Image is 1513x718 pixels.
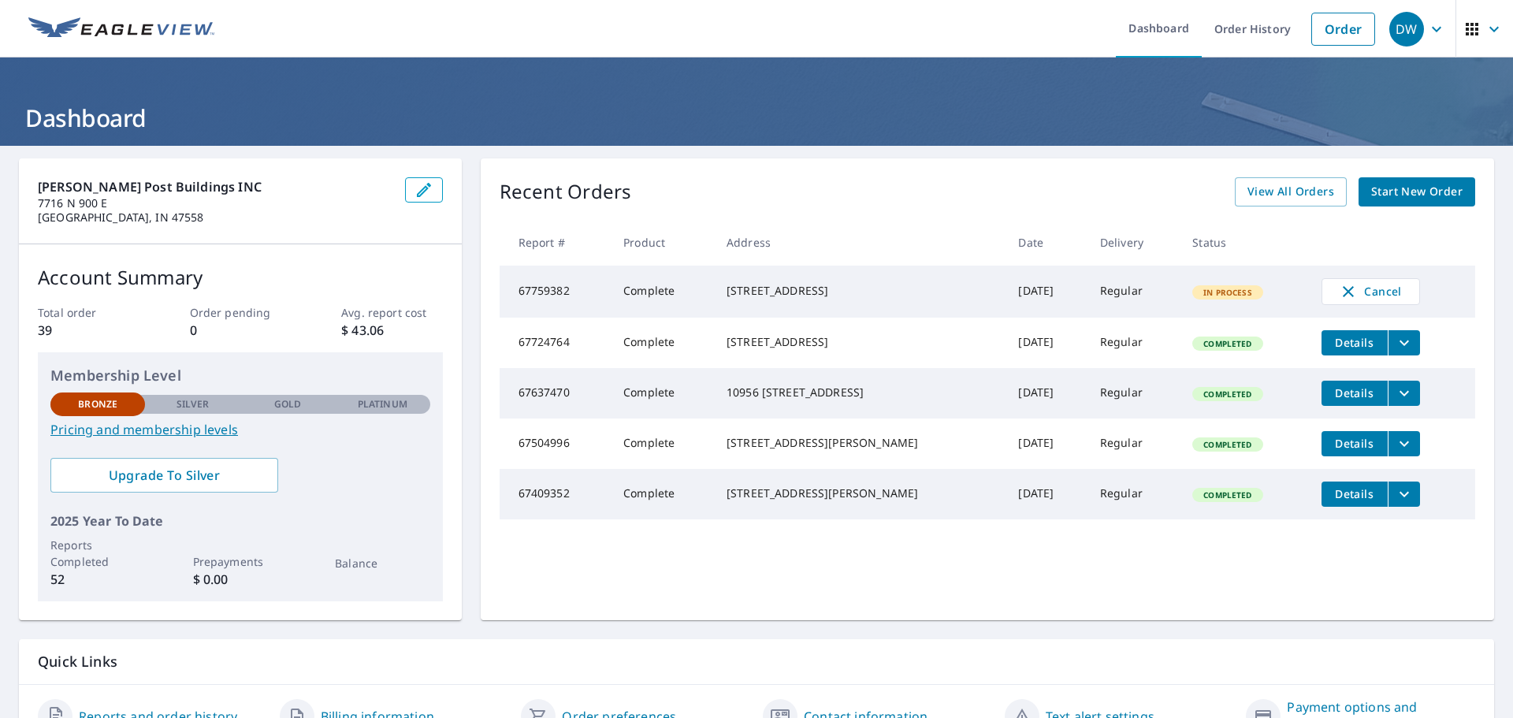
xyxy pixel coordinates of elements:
[28,17,214,41] img: EV Logo
[341,321,442,340] p: $ 43.06
[1322,278,1420,305] button: Cancel
[193,570,288,589] p: $ 0.00
[500,419,612,469] td: 67504996
[500,219,612,266] th: Report #
[38,263,443,292] p: Account Summary
[727,283,994,299] div: [STREET_ADDRESS]
[611,419,714,469] td: Complete
[1359,177,1475,206] a: Start New Order
[50,570,145,589] p: 52
[727,435,994,451] div: [STREET_ADDRESS][PERSON_NAME]
[1331,335,1378,350] span: Details
[1087,318,1180,368] td: Regular
[1338,282,1403,301] span: Cancel
[50,512,430,530] p: 2025 Year To Date
[1087,219,1180,266] th: Delivery
[611,368,714,419] td: Complete
[1006,318,1087,368] td: [DATE]
[1322,381,1388,406] button: detailsBtn-67637470
[500,469,612,519] td: 67409352
[1087,419,1180,469] td: Regular
[727,334,994,350] div: [STREET_ADDRESS]
[63,467,266,484] span: Upgrade To Silver
[1388,482,1420,507] button: filesDropdownBtn-67409352
[38,196,392,210] p: 7716 N 900 E
[38,304,139,321] p: Total order
[274,397,301,411] p: Gold
[611,469,714,519] td: Complete
[38,652,1475,671] p: Quick Links
[1247,182,1334,202] span: View All Orders
[177,397,210,411] p: Silver
[38,321,139,340] p: 39
[1194,338,1261,349] span: Completed
[611,266,714,318] td: Complete
[1006,368,1087,419] td: [DATE]
[358,397,407,411] p: Platinum
[611,318,714,368] td: Complete
[1331,436,1378,451] span: Details
[335,555,429,571] p: Balance
[1194,389,1261,400] span: Completed
[1388,431,1420,456] button: filesDropdownBtn-67504996
[193,553,288,570] p: Prepayments
[50,420,430,439] a: Pricing and membership levels
[190,304,291,321] p: Order pending
[190,321,291,340] p: 0
[1388,330,1420,355] button: filesDropdownBtn-67724764
[714,219,1006,266] th: Address
[1180,219,1308,266] th: Status
[50,365,430,386] p: Membership Level
[1006,419,1087,469] td: [DATE]
[1331,486,1378,501] span: Details
[1388,381,1420,406] button: filesDropdownBtn-67637470
[78,397,117,411] p: Bronze
[1006,266,1087,318] td: [DATE]
[727,385,994,400] div: 10956 [STREET_ADDRESS]
[50,458,278,493] a: Upgrade To Silver
[341,304,442,321] p: Avg. report cost
[1322,482,1388,507] button: detailsBtn-67409352
[1006,469,1087,519] td: [DATE]
[1087,368,1180,419] td: Regular
[727,485,994,501] div: [STREET_ADDRESS][PERSON_NAME]
[1371,182,1463,202] span: Start New Order
[611,219,714,266] th: Product
[1087,266,1180,318] td: Regular
[1389,12,1424,47] div: DW
[1235,177,1347,206] a: View All Orders
[1006,219,1087,266] th: Date
[1322,330,1388,355] button: detailsBtn-67724764
[50,537,145,570] p: Reports Completed
[1194,489,1261,500] span: Completed
[1311,13,1375,46] a: Order
[500,266,612,318] td: 67759382
[500,318,612,368] td: 67724764
[1331,385,1378,400] span: Details
[38,210,392,225] p: [GEOGRAPHIC_DATA], IN 47558
[1194,287,1262,298] span: In Process
[1087,469,1180,519] td: Regular
[500,177,632,206] p: Recent Orders
[38,177,392,196] p: [PERSON_NAME] Post Buildings INC
[1194,439,1261,450] span: Completed
[19,102,1494,134] h1: Dashboard
[1322,431,1388,456] button: detailsBtn-67504996
[500,368,612,419] td: 67637470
